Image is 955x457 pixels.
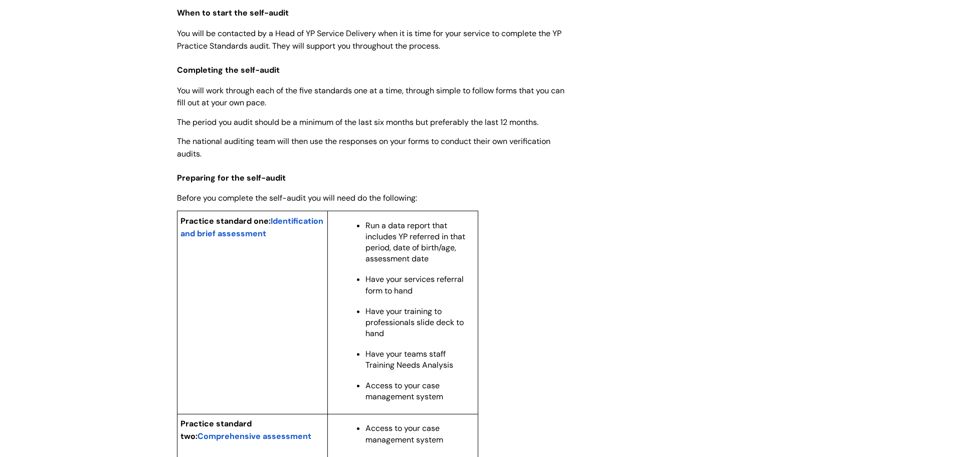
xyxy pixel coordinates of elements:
[177,136,550,159] span: The national auditing team will then use the responses on your forms to conduct their own verific...
[180,216,271,226] span: Practice standard one:
[177,117,538,127] span: The period you audit should be a minimum of the last six months but preferably the last 12 months.
[177,8,289,18] span: When to start the self-audit
[180,418,252,441] span: Practice standard two:
[365,274,464,295] span: Have your services referral form to hand
[365,380,443,402] span: Access to your case management system
[198,431,311,441] span: Comprehensive assessment
[177,193,417,203] span: Before you complete the self-audit you will need do the following:
[180,216,323,239] span: Identification and brief assessment
[365,423,443,444] span: Access to your case management system
[198,430,311,442] a: Comprehensive assessment
[365,306,464,339] span: Have your training to professionals slide deck to hand
[177,85,564,108] span: You will work through each of the five standards one at a time, through simple to follow forms th...
[365,349,453,370] span: Have your teams staff Training Needs Analysis
[177,28,561,51] span: You will be contacted by a Head of YP Service Delivery when it is time for your service to comple...
[180,215,323,239] a: Identification and brief assessment
[177,173,286,183] span: Preparing for the self-audit
[365,220,465,264] span: Run a data report that includes YP referred in that period, date of birth/age, assessment date
[177,65,280,75] span: Completing the self-audit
